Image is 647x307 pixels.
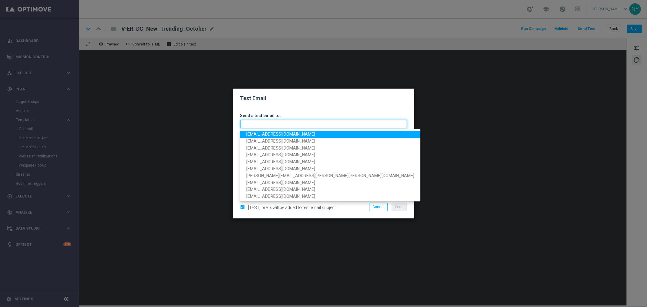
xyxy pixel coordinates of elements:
[240,179,420,186] a: [EMAIL_ADDRESS][DOMAIN_NAME]
[240,151,420,158] a: [EMAIL_ADDRESS][DOMAIN_NAME]
[240,193,420,200] a: [EMAIL_ADDRESS][DOMAIN_NAME]
[246,139,315,143] span: [EMAIL_ADDRESS][DOMAIN_NAME]
[246,180,315,185] span: [EMAIL_ADDRESS][DOMAIN_NAME]
[240,186,420,193] a: [EMAIL_ADDRESS][DOMAIN_NAME]
[246,152,315,157] span: [EMAIL_ADDRESS][DOMAIN_NAME]
[369,203,388,211] button: Cancel
[246,173,414,178] span: [PERSON_NAME][EMAIL_ADDRESS][PERSON_NAME][PERSON_NAME][DOMAIN_NAME]
[240,131,420,138] a: [EMAIL_ADDRESS][DOMAIN_NAME]
[246,166,315,171] span: [EMAIL_ADDRESS][DOMAIN_NAME]
[246,145,315,150] span: [EMAIL_ADDRESS][DOMAIN_NAME]
[392,203,407,211] button: Send
[246,187,315,192] span: [EMAIL_ADDRESS][DOMAIN_NAME]
[240,113,407,118] h3: Send a test email to:
[246,159,315,164] span: [EMAIL_ADDRESS][DOMAIN_NAME]
[240,172,420,179] a: [PERSON_NAME][EMAIL_ADDRESS][PERSON_NAME][PERSON_NAME][DOMAIN_NAME]
[240,144,420,151] a: [EMAIL_ADDRESS][DOMAIN_NAME]
[395,205,403,209] span: Send
[240,165,420,172] a: [EMAIL_ADDRESS][DOMAIN_NAME]
[240,95,407,102] h2: Test Email
[246,194,315,199] span: [EMAIL_ADDRESS][DOMAIN_NAME]
[240,138,420,145] a: [EMAIL_ADDRESS][DOMAIN_NAME]
[248,205,336,210] span: [TEST] prefix will be added to test email subject
[246,132,315,137] span: [EMAIL_ADDRESS][DOMAIN_NAME]
[240,158,420,165] a: [EMAIL_ADDRESS][DOMAIN_NAME]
